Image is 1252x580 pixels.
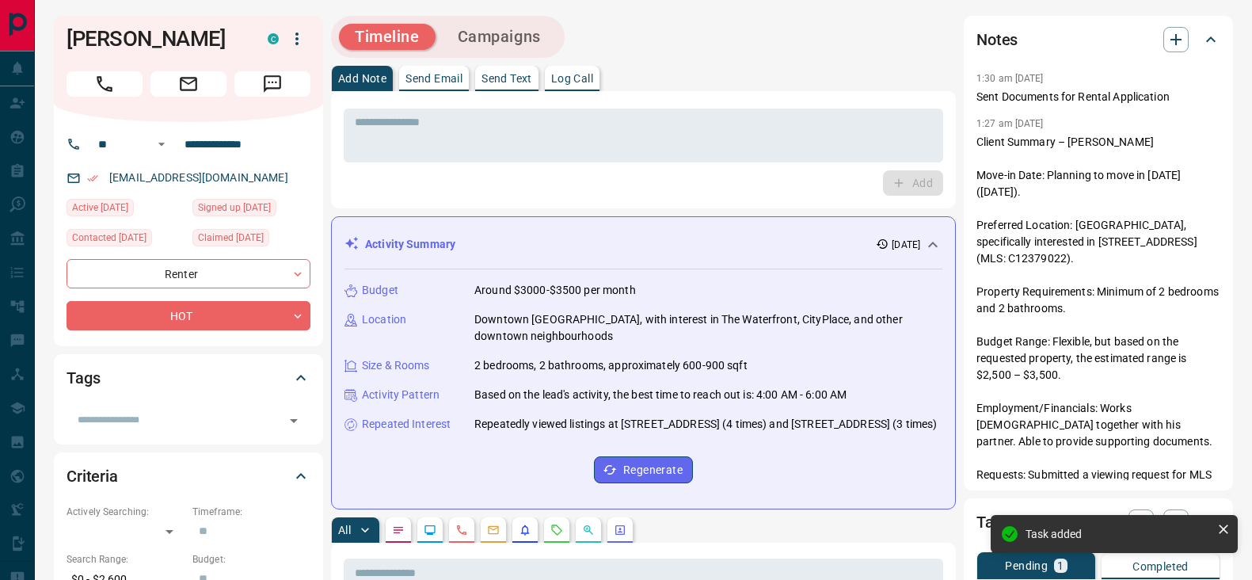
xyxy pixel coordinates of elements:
button: Campaigns [442,24,557,50]
div: Fri Sep 12 2025 [67,229,185,251]
svg: Listing Alerts [519,524,531,536]
p: Repeatedly viewed listings at [STREET_ADDRESS] (4 times) and [STREET_ADDRESS] (3 times) [474,416,937,433]
h2: Tasks [976,509,1017,535]
div: Tasks [976,503,1220,541]
div: Tue Mar 28 2023 [192,229,310,251]
p: 2 bedrooms, 2 bathrooms, approximately 600-900 sqft [474,357,748,374]
button: Open [283,410,305,432]
div: Notes [976,21,1220,59]
svg: Email Verified [87,173,98,184]
svg: Requests [550,524,563,536]
p: [DATE] [892,238,920,252]
h1: [PERSON_NAME] [67,26,244,52]
p: Timeframe: [192,505,310,519]
p: Completed [1132,561,1189,572]
p: Pending [1005,560,1048,571]
p: Based on the lead's activity, the best time to reach out is: 4:00 AM - 6:00 AM [474,387,847,403]
p: Downtown [GEOGRAPHIC_DATA], with interest in The Waterfront, CityPlace, and other downtown neighb... [474,311,942,345]
button: Timeline [339,24,436,50]
p: Location [362,311,406,328]
button: Regenerate [594,456,693,483]
p: Around $3000-$3500 per month [474,282,636,299]
div: Renter [67,259,310,288]
p: Repeated Interest [362,416,451,433]
p: 1:27 am [DATE] [976,118,1044,129]
p: 1 [1057,560,1064,571]
span: Message [234,71,310,97]
div: condos.ca [268,33,279,44]
p: Activity Summary [365,236,455,253]
svg: Lead Browsing Activity [424,524,436,536]
svg: Calls [455,524,468,536]
div: HOT [67,301,310,330]
div: Thu Jun 04 2020 [192,199,310,221]
p: Size & Rooms [362,357,430,374]
svg: Agent Actions [614,524,626,536]
h2: Notes [976,27,1018,52]
p: Budget [362,282,398,299]
span: Claimed [DATE] [198,230,264,246]
p: Client Summary – [PERSON_NAME] Move-in Date: Planning to move in [DATE] ([DATE]). Preferred Locat... [976,134,1220,517]
div: Criteria [67,457,310,495]
div: Task added [1026,528,1211,540]
svg: Opportunities [582,524,595,536]
p: Log Call [551,73,593,84]
span: Email [150,71,226,97]
p: Activity Pattern [362,387,440,403]
p: Send Email [405,73,462,84]
span: Signed up [DATE] [198,200,271,216]
p: All [338,525,351,536]
p: Search Range: [67,552,185,567]
span: Active [DATE] [72,200,128,216]
p: Send Text [481,73,532,84]
div: Fri Sep 12 2025 [67,199,185,221]
p: Budget: [192,552,310,567]
div: Tags [67,359,310,397]
p: 1:30 am [DATE] [976,73,1044,84]
svg: Emails [487,524,500,536]
h2: Criteria [67,464,118,489]
button: Open [152,135,171,154]
p: Actively Searching: [67,505,185,519]
svg: Notes [392,524,405,536]
a: [EMAIL_ADDRESS][DOMAIN_NAME] [109,171,288,184]
span: Contacted [DATE] [72,230,147,246]
span: Call [67,71,143,97]
h2: Tags [67,365,100,391]
p: Add Note [338,73,386,84]
div: Activity Summary[DATE] [344,230,942,259]
p: Sent Documents for Rental Application [976,89,1220,105]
